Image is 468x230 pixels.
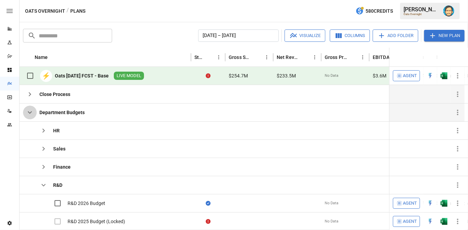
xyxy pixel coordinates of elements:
div: Sales [53,145,65,152]
div: Open in Quick Edit [427,218,434,225]
button: Sort [49,52,58,62]
div: R&D 2026 Budget [68,200,105,207]
img: excel-icon.76473adf.svg [441,200,447,207]
div: Sync complete [206,200,211,207]
div: Department Budgets [39,109,85,116]
img: quick-edit-flash.b8aec18c.svg [427,72,434,79]
div: EBITDA [373,55,389,60]
div: [PERSON_NAME] [404,6,439,13]
div: Name [35,55,48,60]
button: Dana Basken [439,1,458,21]
img: quick-edit-flash.b8aec18c.svg [427,200,434,207]
span: No Data [325,73,338,78]
div: Gross Profit [325,55,348,60]
div: HR [53,127,60,134]
button: Sort [252,52,262,62]
span: Agent [403,218,417,226]
span: 580 Credits [365,7,393,15]
button: [DATE] – [DATE] [198,29,279,42]
img: Dana Basken [443,5,454,16]
button: Sort [455,52,465,62]
img: excel-icon.76473adf.svg [441,218,447,225]
button: Sort [300,52,310,62]
div: Open in Excel [441,218,447,225]
button: Agent [393,70,420,81]
div: ⚡ [40,70,52,82]
button: Status column menu [214,52,224,62]
span: Agent [403,199,417,207]
div: Open in Quick Edit [427,72,434,79]
span: No Data [325,219,338,224]
img: quick-edit-flash.b8aec18c.svg [427,218,434,225]
button: Gross Profit column menu [358,52,368,62]
span: No Data [325,201,338,206]
div: Close Process [39,91,70,98]
div: Status [194,55,204,60]
span: $254.7M [229,72,248,79]
button: Agent [393,216,420,227]
div: Finance [53,164,71,170]
button: Agent [393,198,420,209]
button: Gross Sales column menu [262,52,272,62]
span: $3.6M [373,72,386,79]
div: R&D [53,182,62,189]
button: Sort [348,52,358,62]
button: Columns [330,29,370,42]
img: excel-icon.76473adf.svg [441,72,447,79]
span: Agent [403,72,417,80]
div: Open in Quick Edit [427,200,434,207]
div: Gross Sales [229,55,252,60]
div: Oats [DATE] FCST - Base [55,72,109,79]
button: New Plan [424,30,465,41]
button: Oats Overnight [25,7,65,15]
div: R&D 2025 Budget (Locked) [68,218,125,225]
span: $233.5M [277,72,296,79]
button: Add Folder [373,29,418,42]
button: 580Credits [353,5,396,17]
span: LIVE MODEL [114,73,144,79]
div: Oats Overnight [404,13,439,16]
div: / [67,7,69,15]
button: Sort [204,52,214,62]
button: Visualize [285,29,325,42]
button: Net Revenue column menu [310,52,320,62]
div: Net Revenue [277,55,300,60]
div: Open in Excel [441,200,447,207]
div: Open in Excel [441,72,447,79]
